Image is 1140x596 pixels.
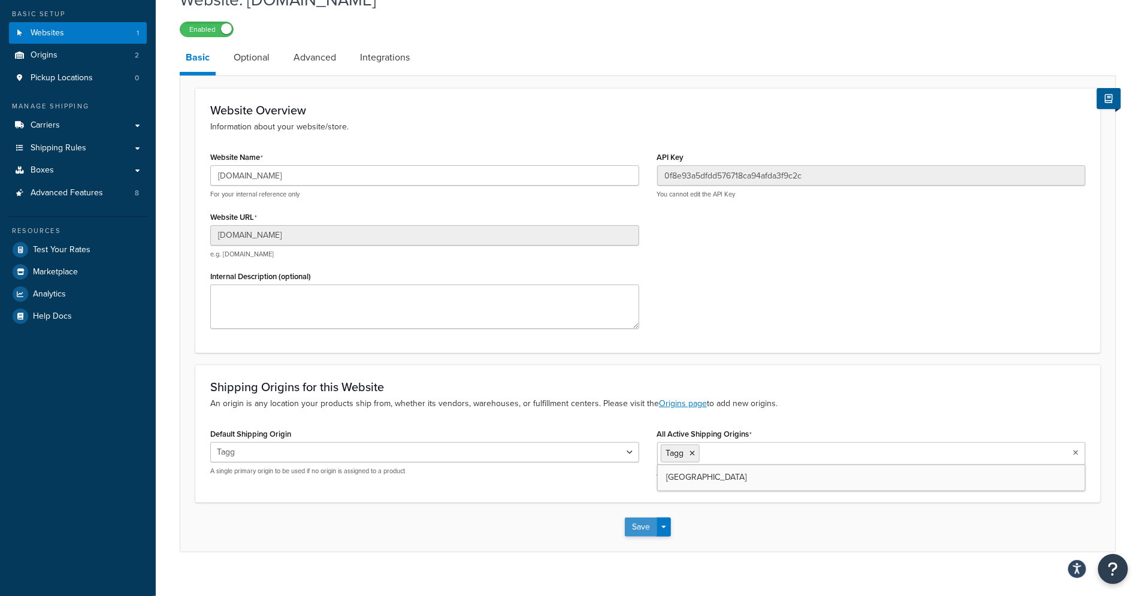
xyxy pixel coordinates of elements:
span: 8 [135,188,139,198]
span: Origins [31,50,58,60]
a: [GEOGRAPHIC_DATA] [658,464,1085,491]
label: Website URL [210,213,257,222]
input: XDL713J089NBV22 [657,165,1086,186]
a: Basic [180,43,216,75]
span: Test Your Rates [33,245,90,255]
a: Websites1 [9,22,147,44]
span: Help Docs [33,311,72,322]
a: Marketplace [9,261,147,283]
span: 1 [137,28,139,38]
span: Tagg [666,447,684,459]
button: Open Resource Center [1098,554,1128,584]
a: Origins2 [9,44,147,66]
span: Marketplace [33,267,78,277]
a: Integrations [354,43,416,72]
label: Internal Description (optional) [210,272,311,281]
span: 0 [135,73,139,83]
h3: Shipping Origins for this Website [210,380,1085,394]
span: Analytics [33,289,66,299]
a: Boxes [9,159,147,181]
p: You cannot edit the API Key [657,190,1086,199]
a: Advanced [288,43,342,72]
label: Enabled [180,22,233,37]
li: Advanced Features [9,182,147,204]
p: For your internal reference only [210,190,639,199]
p: An origin is any location your products ship from, whether its vendors, warehouses, or fulfillmen... [210,397,1085,410]
span: Carriers [31,120,60,131]
button: Save [625,518,657,537]
span: Websites [31,28,64,38]
a: Help Docs [9,305,147,327]
p: Information about your website/store. [210,120,1085,134]
a: Analytics [9,283,147,305]
li: Pickup Locations [9,67,147,89]
span: [GEOGRAPHIC_DATA] [667,471,747,483]
p: e.g. [DOMAIN_NAME] [210,250,639,259]
a: Optional [228,43,276,72]
label: All Active Shipping Origins [657,429,752,439]
label: API Key [657,153,684,162]
li: Websites [9,22,147,44]
a: Shipping Rules [9,137,147,159]
div: Resources [9,226,147,236]
span: Shipping Rules [31,143,86,153]
a: Pickup Locations0 [9,67,147,89]
a: Carriers [9,114,147,137]
span: Advanced Features [31,188,103,198]
span: Boxes [31,165,54,176]
p: A single primary origin to be used if no origin is assigned to a product [210,467,639,476]
label: Default Shipping Origin [210,429,291,438]
h3: Website Overview [210,104,1085,117]
button: Show Help Docs [1097,88,1121,109]
label: Website Name [210,153,263,162]
div: Basic Setup [9,9,147,19]
li: Origins [9,44,147,66]
div: Manage Shipping [9,101,147,111]
a: Test Your Rates [9,239,147,261]
span: 2 [135,50,139,60]
a: Advanced Features8 [9,182,147,204]
a: Origins page [659,397,707,410]
span: Pickup Locations [31,73,93,83]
